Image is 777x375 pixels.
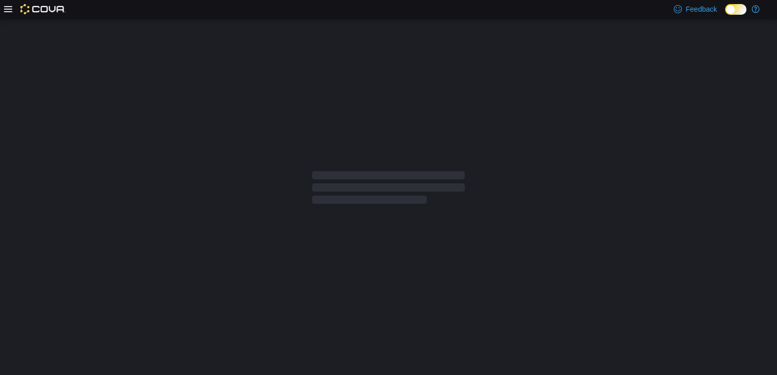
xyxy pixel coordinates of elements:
span: Feedback [686,4,717,14]
img: Cova [20,4,66,14]
input: Dark Mode [725,4,746,15]
span: Loading [312,173,465,206]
